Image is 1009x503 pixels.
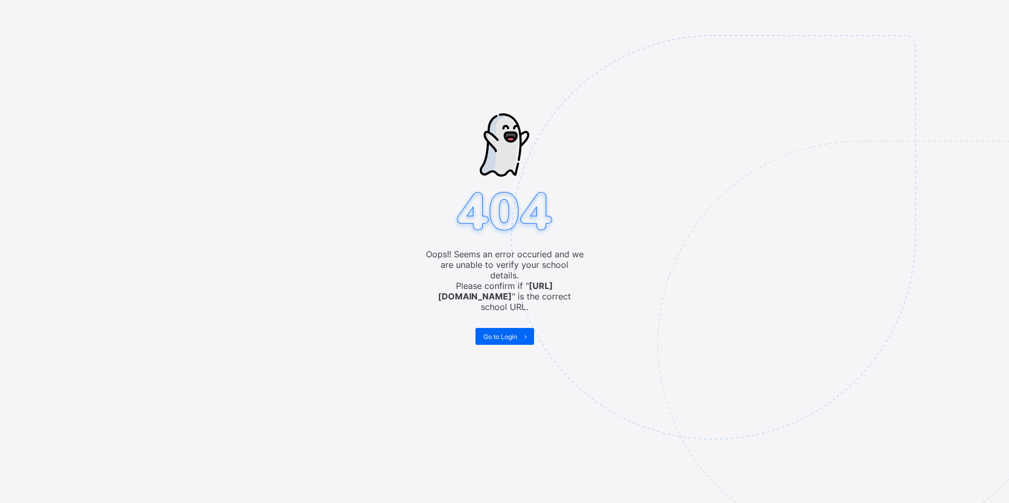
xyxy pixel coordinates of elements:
img: 404.8bbb34c871c4712298a25e20c4dc75c7.svg [452,189,557,237]
b: [URL][DOMAIN_NAME] [438,280,553,302]
span: Please confirm if " " is the correct school URL. [425,280,584,312]
span: Go to Login [483,333,517,341]
span: Oops!! Seems an error occuried and we are unable to verify your school details. [425,249,584,280]
img: ghost-strokes.05e252ede52c2f8dbc99f45d5e1f5e9f.svg [480,113,529,177]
